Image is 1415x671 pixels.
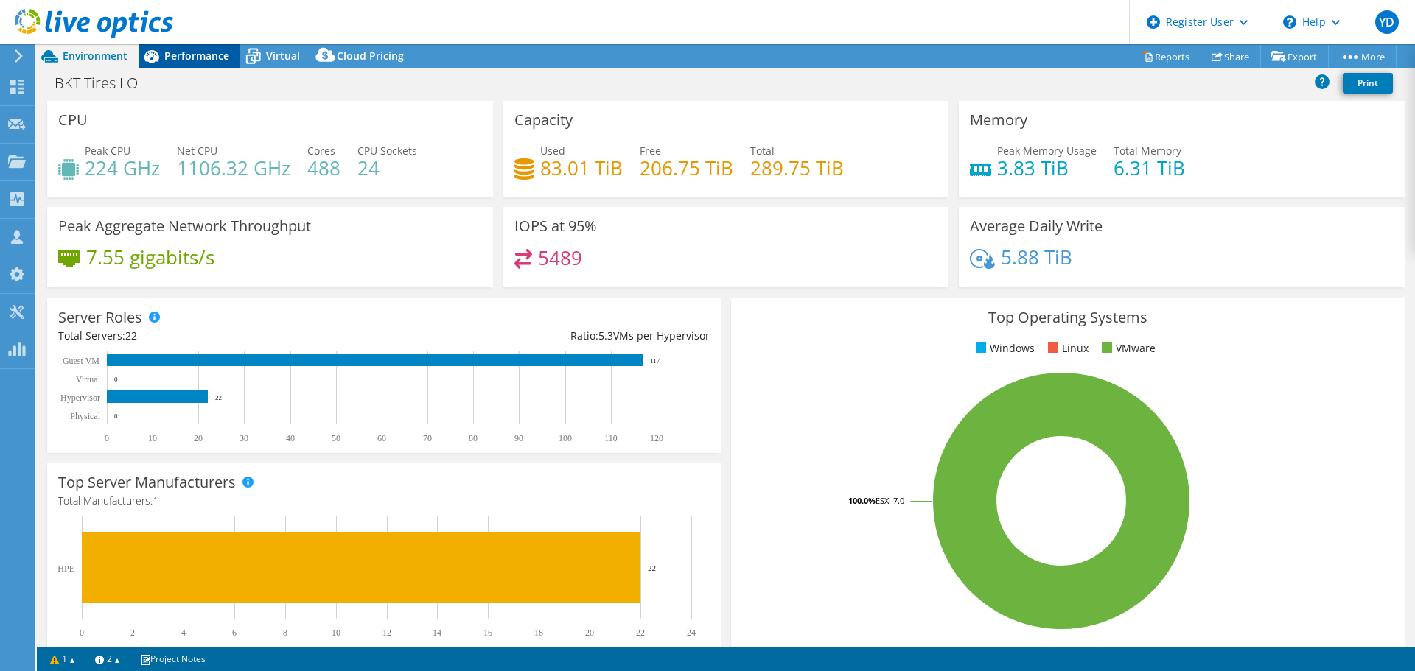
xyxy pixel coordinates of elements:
[538,250,582,266] h4: 5489
[1328,45,1397,68] a: More
[40,650,85,668] a: 1
[63,49,127,63] span: Environment
[240,433,248,443] text: 30
[60,393,100,403] text: Hypervisor
[514,433,523,443] text: 90
[125,329,137,342] span: 22
[540,160,623,176] h4: 83.01 TiB
[164,49,229,63] span: Performance
[86,249,214,265] h4: 7.55 gigabits/s
[848,495,876,506] tspan: 100.0%
[58,218,311,234] h3: Peak Aggregate Network Throughput
[181,628,186,638] text: 4
[1343,73,1393,94] a: Print
[58,474,236,491] h3: Top Server Manufacturers
[970,112,1027,128] h3: Memory
[332,433,340,443] text: 50
[970,218,1103,234] h3: Average Daily Write
[130,628,135,638] text: 2
[585,628,594,638] text: 20
[215,394,222,401] text: 22
[48,75,161,91] h1: BKT Tires LO
[286,433,295,443] text: 40
[1283,15,1296,29] svg: \n
[997,144,1097,158] span: Peak Memory Usage
[85,650,130,668] a: 2
[433,628,441,638] text: 14
[972,340,1035,356] li: Windows
[58,112,88,128] h3: CPU
[1260,45,1329,68] a: Export
[337,49,404,63] span: Cloud Pricing
[177,144,217,158] span: Net CPU
[540,144,565,158] span: Used
[469,433,478,443] text: 80
[63,356,99,366] text: Guest VM
[307,160,340,176] h4: 488
[876,495,904,506] tspan: ESXi 7.0
[640,160,733,176] h4: 206.75 TiB
[130,650,216,668] a: Project Notes
[85,144,130,158] span: Peak CPU
[750,160,844,176] h4: 289.75 TiB
[750,144,775,158] span: Total
[58,309,142,326] h3: Server Roles
[58,493,710,509] h4: Total Manufacturers:
[357,160,417,176] h4: 24
[266,49,300,63] span: Virtual
[177,160,290,176] h4: 1106.32 GHz
[76,374,101,384] text: Virtual
[70,411,100,421] text: Physical
[1131,45,1201,68] a: Reports
[604,433,618,443] text: 110
[1375,10,1399,34] span: YD
[514,218,597,234] h3: IOPS at 95%
[1001,249,1072,265] h4: 5.88 TiB
[58,328,384,344] div: Total Servers:
[1114,144,1181,158] span: Total Memory
[105,433,109,443] text: 0
[307,144,335,158] span: Cores
[640,144,661,158] span: Free
[114,376,118,383] text: 0
[357,144,417,158] span: CPU Sockets
[650,433,663,443] text: 120
[1114,160,1185,176] h4: 6.31 TiB
[483,628,492,638] text: 16
[148,433,157,443] text: 10
[332,628,340,638] text: 10
[57,563,74,574] text: HPE
[648,563,656,572] text: 22
[382,628,391,638] text: 12
[997,160,1097,176] h4: 3.83 TiB
[1098,340,1156,356] li: VMware
[384,328,710,344] div: Ratio: VMs per Hypervisor
[153,493,158,507] span: 1
[114,412,118,420] text: 0
[423,433,432,443] text: 70
[194,433,203,443] text: 20
[742,309,1394,326] h3: Top Operating Systems
[636,628,645,638] text: 22
[534,628,543,638] text: 18
[1201,45,1261,68] a: Share
[232,628,237,638] text: 6
[283,628,287,638] text: 8
[650,357,660,365] text: 117
[598,329,613,342] span: 5.3
[687,628,696,638] text: 24
[80,628,84,638] text: 0
[85,160,160,176] h4: 224 GHz
[559,433,572,443] text: 100
[377,433,386,443] text: 60
[514,112,573,128] h3: Capacity
[1044,340,1089,356] li: Linux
